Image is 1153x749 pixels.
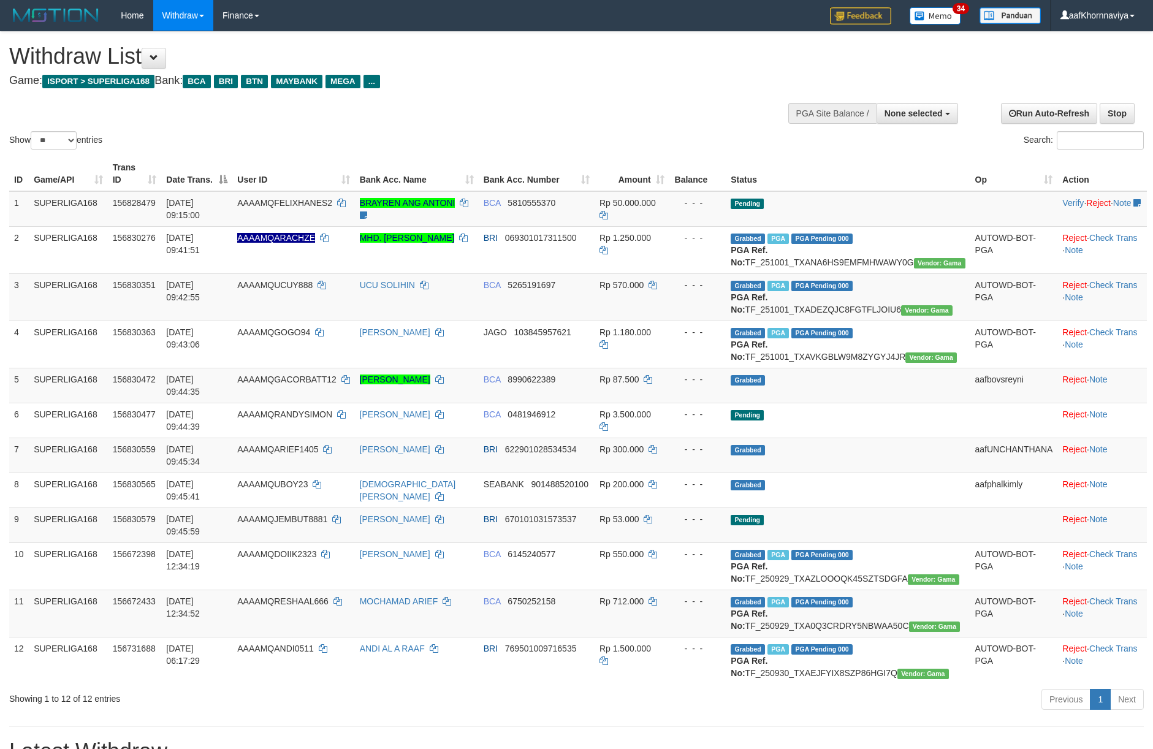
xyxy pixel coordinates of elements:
[731,375,765,386] span: Grabbed
[726,273,970,321] td: TF_251001_TXADEZQJC8FGTFLJOIU6
[767,644,789,655] span: Marked by aafromsomean
[363,75,380,88] span: ...
[360,644,425,653] a: ANDI AL A RAAF
[166,198,200,220] span: [DATE] 09:15:00
[237,280,313,290] span: AAAAMQUCUY888
[731,292,767,314] b: PGA Ref. No:
[674,642,721,655] div: - - -
[674,279,721,291] div: - - -
[484,198,501,208] span: BCA
[29,156,107,191] th: Game/API: activate to sort column ascending
[29,368,107,403] td: SUPERLIGA168
[791,597,853,607] span: PGA Pending
[674,408,721,420] div: - - -
[484,280,501,290] span: BCA
[484,596,501,606] span: BCA
[237,514,327,524] span: AAAAMQJEMBUT8881
[183,75,210,88] span: BCA
[484,374,501,384] span: BCA
[214,75,238,88] span: BRI
[1062,444,1087,454] a: Reject
[113,549,156,559] span: 156672398
[674,443,721,455] div: - - -
[970,226,1058,273] td: AUTOWD-BOT-PGA
[877,103,958,124] button: None selected
[237,444,318,454] span: AAAAMQARIEF1405
[1057,321,1147,368] td: · ·
[9,44,756,69] h1: Withdraw List
[9,688,471,705] div: Showing 1 to 12 of 12 entries
[791,644,853,655] span: PGA Pending
[29,273,107,321] td: SUPERLIGA168
[514,327,571,337] span: Copy 103845957621 to clipboard
[1089,444,1108,454] a: Note
[166,596,200,618] span: [DATE] 12:34:52
[484,514,498,524] span: BRI
[791,281,853,291] span: PGA Pending
[731,281,765,291] span: Grabbed
[9,508,29,542] td: 9
[9,75,756,87] h4: Game: Bank:
[484,233,498,243] span: BRI
[905,352,957,363] span: Vendor URL: https://trx31.1velocity.biz
[1062,644,1087,653] a: Reject
[360,514,430,524] a: [PERSON_NAME]
[9,6,102,25] img: MOTION_logo.png
[674,232,721,244] div: - - -
[108,156,162,191] th: Trans ID: activate to sort column ascending
[166,514,200,536] span: [DATE] 09:45:59
[1057,131,1144,150] input: Search:
[508,596,555,606] span: Copy 6750252158 to clipboard
[674,197,721,209] div: - - -
[1089,549,1138,559] a: Check Trans
[1057,590,1147,637] td: · ·
[237,644,314,653] span: AAAAMQANDI0511
[113,596,156,606] span: 156672433
[731,550,765,560] span: Grabbed
[791,550,853,560] span: PGA Pending
[29,403,107,438] td: SUPERLIGA168
[113,514,156,524] span: 156830579
[908,574,959,585] span: Vendor URL: https://trx31.1velocity.biz
[29,508,107,542] td: SUPERLIGA168
[897,669,949,679] span: Vendor URL: https://trx31.1velocity.biz
[1089,479,1108,489] a: Note
[767,550,789,560] span: Marked by aafsoycanthlai
[731,245,767,267] b: PGA Ref. No:
[1089,644,1138,653] a: Check Trans
[1065,561,1083,571] a: Note
[1100,103,1135,124] a: Stop
[9,191,29,227] td: 1
[508,280,555,290] span: Copy 5265191697 to clipboard
[674,513,721,525] div: - - -
[479,156,595,191] th: Bank Acc. Number: activate to sort column ascending
[726,590,970,637] td: TF_250929_TXA0Q3CRDRY5NBWAA50C
[1057,368,1147,403] td: ·
[767,328,789,338] span: Marked by aafsoycanthlai
[484,444,498,454] span: BRI
[726,542,970,590] td: TF_250929_TXAZLOOOQK45SZTSDGFA
[1062,549,1087,559] a: Reject
[360,444,430,454] a: [PERSON_NAME]
[508,374,555,384] span: Copy 8990622389 to clipboard
[237,374,337,384] span: AAAAMQGACORBATT12
[166,409,200,432] span: [DATE] 09:44:39
[731,609,767,631] b: PGA Ref. No:
[1057,438,1147,473] td: ·
[1057,473,1147,508] td: ·
[910,7,961,25] img: Button%20Memo.svg
[1062,409,1087,419] a: Reject
[29,590,107,637] td: SUPERLIGA168
[237,596,329,606] span: AAAAMQRESHAAL666
[9,473,29,508] td: 8
[726,226,970,273] td: TF_251001_TXANA6HS9EMFMHWAWY0G
[360,327,430,337] a: [PERSON_NAME]
[599,444,644,454] span: Rp 300.000
[599,479,644,489] span: Rp 200.000
[113,233,156,243] span: 156830276
[1057,156,1147,191] th: Action
[1065,245,1083,255] a: Note
[767,281,789,291] span: Marked by aafsoycanthlai
[1110,689,1144,710] a: Next
[113,198,156,208] span: 156828479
